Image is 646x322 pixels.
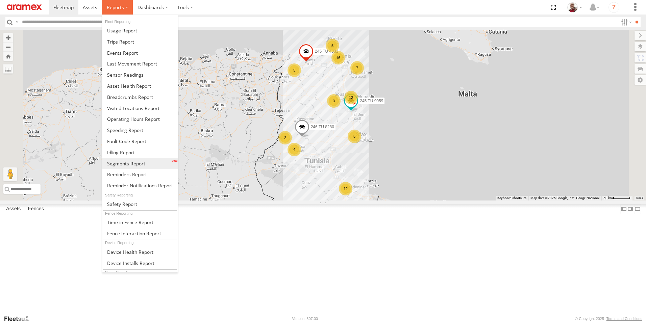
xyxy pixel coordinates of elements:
div: Majdi Ghannoudi [565,2,585,12]
a: Terms (opens in new tab) [636,197,643,199]
a: Asset Health Report [102,80,178,91]
button: Zoom out [3,42,13,52]
div: 3 [327,94,341,108]
i: ? [608,2,619,13]
div: 5 [348,130,361,143]
div: 4 [288,143,301,156]
div: 12 [339,182,352,195]
a: Fault Code Report [102,136,178,147]
label: Map Settings [635,75,646,85]
a: Safety Report [102,198,178,210]
a: Usage Report [102,25,178,36]
a: Service Reminder Notifications Report [102,180,178,191]
div: 16 [331,51,345,64]
a: Time in Fences Report [102,217,178,228]
div: © Copyright 2025 - [575,317,642,321]
a: Asset Operating Hours Report [102,113,178,125]
div: Version: 307.00 [292,317,318,321]
button: Map Scale: 50 km per 48 pixels [601,196,632,200]
a: Terms and Conditions [606,317,642,321]
a: Fleet Speed Report [102,125,178,136]
a: Visit our Website [4,315,35,322]
a: Visited Locations Report [102,103,178,114]
a: Breadcrumbs Report [102,91,178,103]
label: Search Filter Options [618,17,633,27]
span: 50 km [603,196,613,200]
label: Search Query [14,17,20,27]
a: Segments Report [102,158,178,169]
label: Fences [25,204,47,214]
label: Hide Summary Table [634,204,641,214]
div: 7 [350,61,364,75]
span: 245 TU 9059 [360,99,383,103]
button: Drag Pegman onto the map to open Street View [3,167,17,181]
label: Measure [3,64,13,74]
button: Zoom in [3,33,13,42]
a: Fence Interaction Report [102,228,178,239]
label: Dock Summary Table to the Left [620,204,627,214]
a: Sensor Readings [102,69,178,80]
a: Trips Report [102,36,178,47]
a: Last Movement Report [102,58,178,69]
div: 2 [278,131,292,144]
img: aramex-logo.svg [7,4,42,10]
a: Reminders Report [102,169,178,180]
div: 12 [344,91,358,104]
span: Map data ©2025 Google, Inst. Geogr. Nacional [530,196,599,200]
span: 246 TU 8280 [311,125,334,130]
button: Keyboard shortcuts [497,196,526,200]
button: Zoom Home [3,52,13,61]
label: Assets [3,204,24,214]
a: Device Health Report [102,246,178,258]
div: 5 [288,63,301,77]
div: 5 [326,39,339,52]
a: Idling Report [102,147,178,158]
span: 245 TU 4331 [315,49,338,54]
a: Device Installs Report [102,258,178,269]
label: Dock Summary Table to the Right [627,204,634,214]
a: Full Events Report [102,47,178,58]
